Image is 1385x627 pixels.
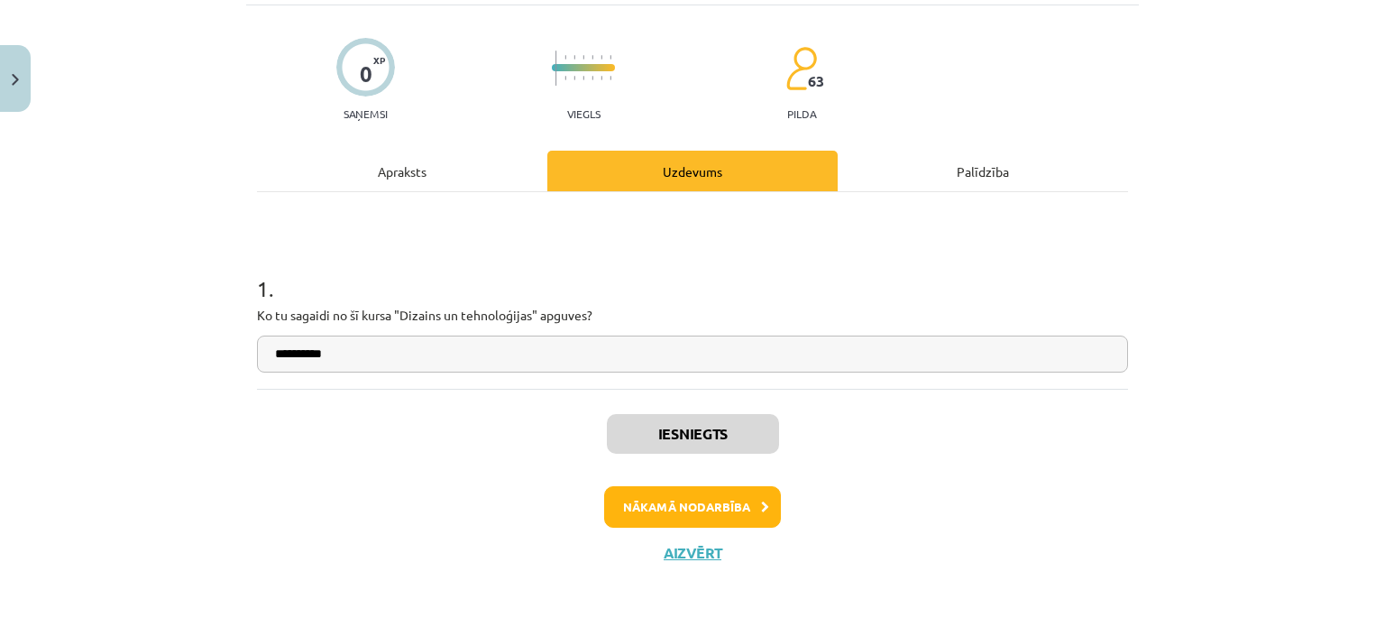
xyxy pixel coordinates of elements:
button: Nākamā nodarbība [604,486,781,528]
img: icon-short-line-57e1e144782c952c97e751825c79c345078a6d821885a25fce030b3d8c18986b.svg [564,55,566,60]
button: Aizvērt [658,544,727,562]
img: icon-short-line-57e1e144782c952c97e751825c79c345078a6d821885a25fce030b3d8c18986b.svg [573,55,575,60]
img: icon-short-line-57e1e144782c952c97e751825c79c345078a6d821885a25fce030b3d8c18986b.svg [592,55,593,60]
img: icon-close-lesson-0947bae3869378f0d4975bcd49f059093ad1ed9edebbc8119c70593378902aed.svg [12,74,19,86]
img: icon-short-line-57e1e144782c952c97e751825c79c345078a6d821885a25fce030b3d8c18986b.svg [582,76,584,80]
p: pilda [787,107,816,120]
img: icon-short-line-57e1e144782c952c97e751825c79c345078a6d821885a25fce030b3d8c18986b.svg [582,55,584,60]
p: Saņemsi [336,107,395,120]
div: Uzdevums [547,151,838,191]
img: icon-short-line-57e1e144782c952c97e751825c79c345078a6d821885a25fce030b3d8c18986b.svg [601,76,602,80]
img: icon-short-line-57e1e144782c952c97e751825c79c345078a6d821885a25fce030b3d8c18986b.svg [592,76,593,80]
img: icon-short-line-57e1e144782c952c97e751825c79c345078a6d821885a25fce030b3d8c18986b.svg [610,76,611,80]
span: XP [373,55,385,65]
button: Iesniegts [607,414,779,454]
p: Ko tu sagaidi no šī kursa "Dizains un tehnoloģijas" apguves? [257,306,1128,325]
img: icon-short-line-57e1e144782c952c97e751825c79c345078a6d821885a25fce030b3d8c18986b.svg [564,76,566,80]
img: icon-short-line-57e1e144782c952c97e751825c79c345078a6d821885a25fce030b3d8c18986b.svg [601,55,602,60]
span: 63 [808,73,824,89]
div: 0 [360,61,372,87]
img: icon-long-line-d9ea69661e0d244f92f715978eff75569469978d946b2353a9bb055b3ed8787d.svg [555,51,557,86]
img: icon-short-line-57e1e144782c952c97e751825c79c345078a6d821885a25fce030b3d8c18986b.svg [610,55,611,60]
h1: 1 . [257,244,1128,300]
div: Apraksts [257,151,547,191]
p: Viegls [567,107,601,120]
div: Palīdzība [838,151,1128,191]
img: students-c634bb4e5e11cddfef0936a35e636f08e4e9abd3cc4e673bd6f9a4125e45ecb1.svg [785,46,817,91]
img: icon-short-line-57e1e144782c952c97e751825c79c345078a6d821885a25fce030b3d8c18986b.svg [573,76,575,80]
